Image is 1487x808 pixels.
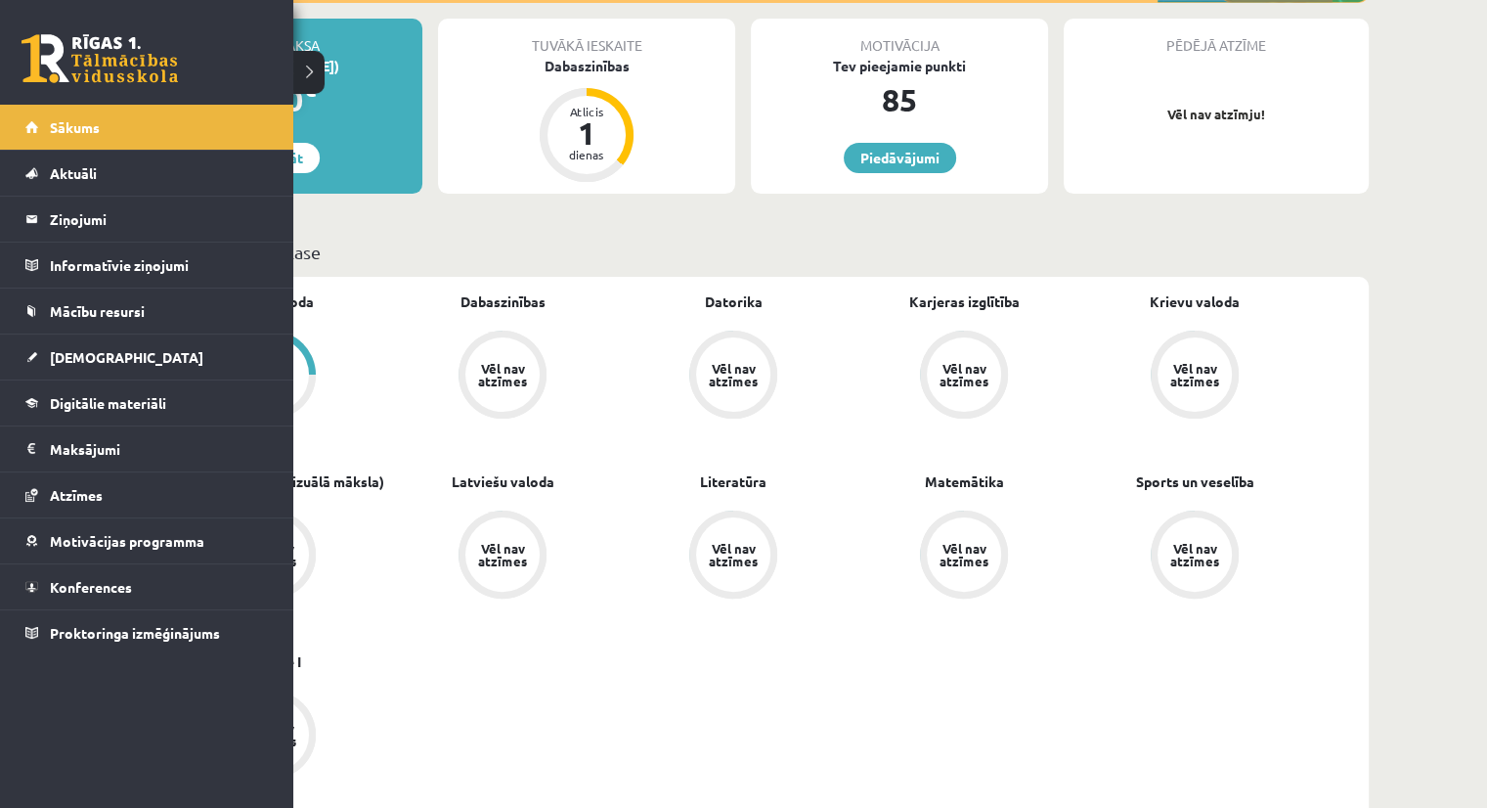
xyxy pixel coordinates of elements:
div: Vēl nav atzīmes [475,362,530,387]
a: Vēl nav atzīmes [1079,331,1310,423]
a: Karjeras izglītība [909,292,1020,312]
a: Aktuāli [25,151,269,196]
a: Piedāvājumi [844,143,956,173]
a: Sports un veselība [1136,471,1254,492]
a: Vēl nav atzīmes [618,331,849,423]
div: Atlicis [557,106,616,117]
div: Motivācija [751,19,1048,56]
div: Pēdējā atzīme [1064,19,1369,56]
a: Sākums [25,105,269,150]
span: Proktoringa izmēģinājums [50,624,220,642]
div: Tev pieejamie punkti [751,56,1048,76]
a: Vēl nav atzīmes [387,331,618,423]
a: Vēl nav atzīmes [618,511,849,603]
div: Vēl nav atzīmes [475,542,530,567]
p: Vēl nav atzīmju! [1073,105,1359,124]
legend: Informatīvie ziņojumi [50,243,269,288]
a: Proktoringa izmēģinājums [25,610,269,655]
a: Rīgas 1. Tālmācības vidusskola [22,34,178,83]
a: Vēl nav atzīmes [1079,511,1310,603]
a: Vēl nav atzīmes [849,511,1079,603]
div: Dabaszinības [438,56,735,76]
a: Dabaszinības [460,292,546,312]
a: Atzīmes [25,472,269,517]
span: Atzīmes [50,486,103,504]
span: Aktuāli [50,164,97,182]
div: Vēl nav atzīmes [937,362,991,387]
span: € [303,74,316,103]
a: Konferences [25,564,269,609]
p: Mācību plāns 10.b1 klase [125,239,1361,265]
a: Vēl nav atzīmes [849,331,1079,423]
a: Vēl nav atzīmes [387,511,618,603]
div: 85 [751,76,1048,123]
div: Vēl nav atzīmes [706,362,761,387]
div: dienas [557,149,616,160]
a: Latviešu valoda [452,471,554,492]
a: Maksājumi [25,426,269,471]
a: Ziņojumi [25,197,269,242]
a: Datorika [705,292,763,312]
legend: Ziņojumi [50,197,269,242]
div: Vēl nav atzīmes [1167,362,1222,387]
a: Matemātika [925,471,1004,492]
a: Digitālie materiāli [25,381,269,426]
span: Digitālie materiāli [50,394,166,412]
span: Mācību resursi [50,302,145,320]
a: Krievu valoda [1150,292,1240,312]
legend: Maksājumi [50,426,269,471]
div: Tuvākā ieskaite [438,19,735,56]
a: [DEMOGRAPHIC_DATA] [25,335,269,380]
a: Informatīvie ziņojumi [25,243,269,288]
a: Motivācijas programma [25,518,269,563]
span: [DEMOGRAPHIC_DATA] [50,348,203,366]
div: 1 [557,117,616,149]
span: Konferences [50,578,132,596]
a: Mācību resursi [25,289,269,334]
div: Vēl nav atzīmes [937,542,991,567]
div: Vēl nav atzīmes [706,542,761,567]
span: Sākums [50,118,100,136]
a: Dabaszinības Atlicis 1 dienas [438,56,735,185]
div: Vēl nav atzīmes [1167,542,1222,567]
a: Literatūra [700,471,766,492]
span: Motivācijas programma [50,532,204,550]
